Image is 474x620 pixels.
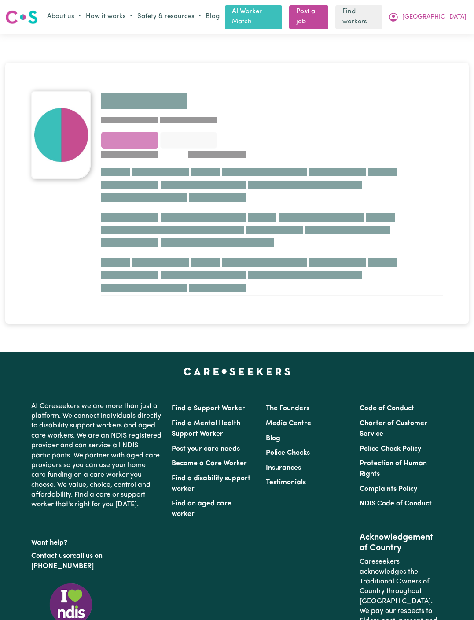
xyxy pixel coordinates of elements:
p: Want help? [31,535,162,548]
a: The Founders [266,405,309,412]
a: Contact us [31,553,66,560]
a: Become a Care Worker [172,460,247,467]
a: Testimonials [266,479,306,486]
a: Post your care needs [172,446,240,453]
button: About us [45,10,84,24]
a: Blog [204,10,221,24]
a: Code of Conduct [360,405,414,412]
a: Find a Support Worker [172,405,245,412]
a: Insurances [266,464,301,471]
button: My Account [386,10,469,25]
a: Police Checks [266,449,310,457]
a: call us on [PHONE_NUMBER] [31,553,103,569]
a: Charter of Customer Service [360,420,427,438]
a: AI Worker Match [225,5,282,29]
a: Protection of Human Rights [360,460,427,478]
a: Find workers [335,5,382,29]
a: Post a job [289,5,329,29]
button: Safety & resources [135,10,204,24]
a: Blog [266,435,280,442]
p: or [31,548,162,575]
a: Careseekers logo [5,7,38,27]
span: [GEOGRAPHIC_DATA] [402,12,467,22]
h2: Acknowledgement of Country [360,532,443,553]
a: Find an aged care worker [172,500,231,518]
button: How it works [84,10,135,24]
p: At Careseekers we are more than just a platform. We connect individuals directly to disability su... [31,398,162,513]
a: Find a disability support worker [172,475,250,493]
a: Find a Mental Health Support Worker [172,420,240,438]
a: NDIS Code of Conduct [360,500,432,507]
a: Complaints Policy [360,486,417,493]
a: Careseekers home page [184,368,290,375]
a: Police Check Policy [360,446,421,453]
a: Media Centre [266,420,311,427]
img: Careseekers logo [5,9,38,25]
